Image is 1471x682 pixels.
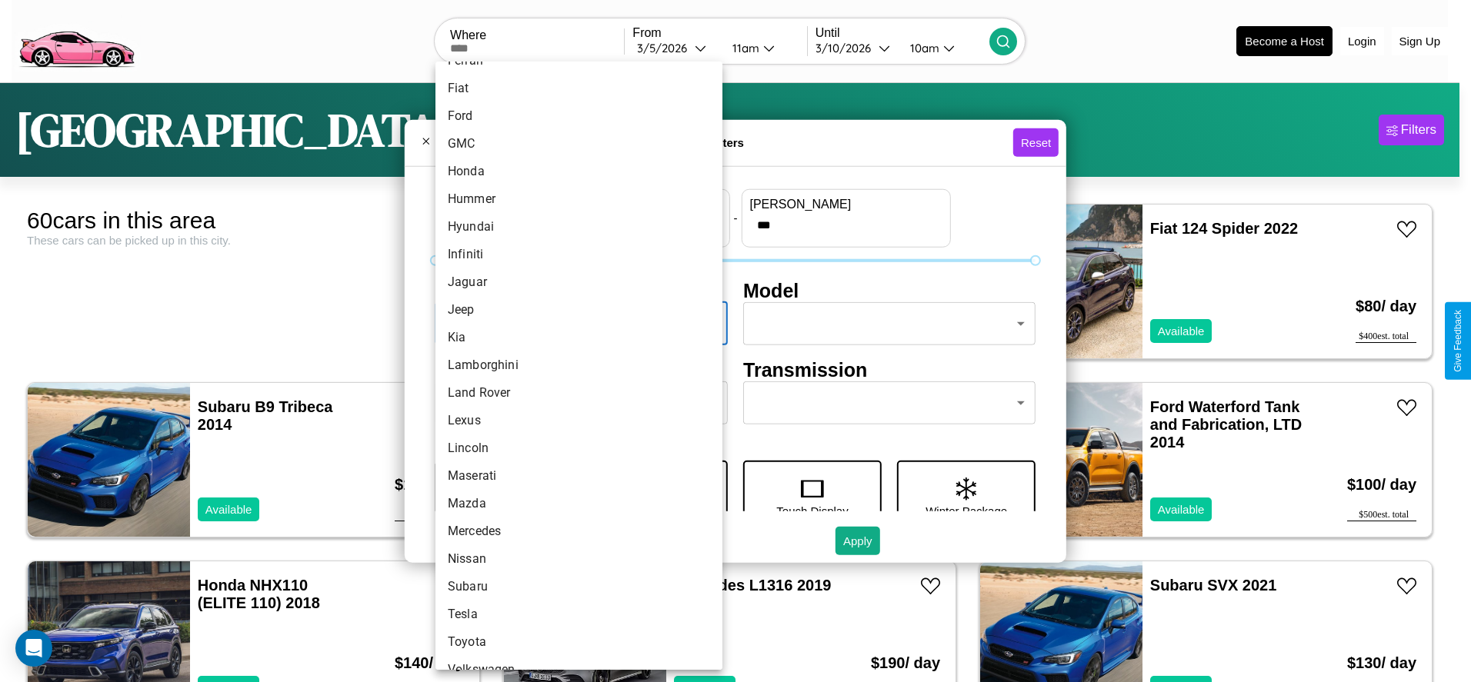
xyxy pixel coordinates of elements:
[435,185,722,213] li: Hummer
[435,517,722,545] li: Mercedes
[435,407,722,434] li: Lexus
[435,351,722,379] li: Lamborghini
[435,102,722,130] li: Ford
[435,296,722,324] li: Jeep
[435,158,722,185] li: Honda
[435,379,722,407] li: Land Rover
[435,434,722,462] li: Lincoln
[1453,310,1463,372] div: Give Feedback
[435,545,722,573] li: Nissan
[435,490,722,517] li: Mazda
[435,462,722,490] li: Maserati
[435,268,722,296] li: Jaguar
[435,241,722,268] li: Infiniti
[435,130,722,158] li: GMC
[435,75,722,102] li: Fiat
[435,324,722,351] li: Kia
[435,600,722,628] li: Tesla
[435,628,722,656] li: Toyota
[435,573,722,600] li: Subaru
[435,213,722,241] li: Hyundai
[15,630,52,667] div: Open Intercom Messenger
